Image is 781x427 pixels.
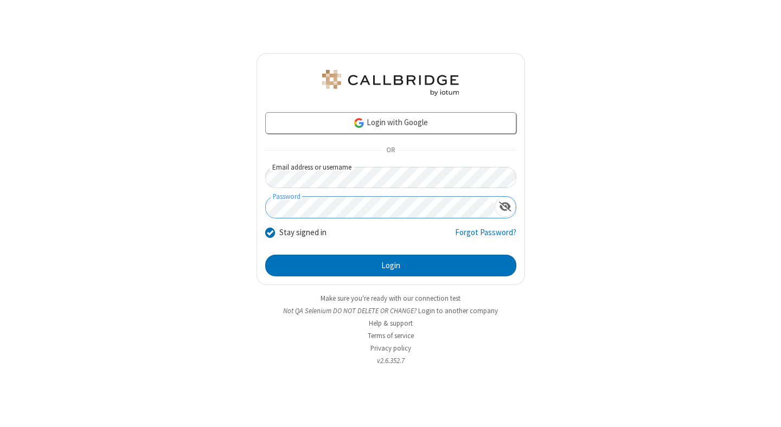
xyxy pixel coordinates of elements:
div: Show password [495,197,516,217]
a: Privacy policy [370,344,411,353]
span: OR [382,143,399,158]
iframe: Chat [754,399,773,419]
img: QA Selenium DO NOT DELETE OR CHANGE [320,70,461,96]
input: Email address or username [265,167,516,188]
button: Login to another company [418,306,498,316]
li: Not QA Selenium DO NOT DELETE OR CHANGE? [257,306,525,316]
li: v2.6.352.7 [257,355,525,366]
img: google-icon.png [353,117,365,129]
a: Help & support [369,319,413,328]
label: Stay signed in [279,227,327,239]
a: Make sure you're ready with our connection test [321,294,460,303]
button: Login [265,255,516,276]
a: Forgot Password? [455,227,516,247]
a: Login with Google [265,112,516,134]
input: Password [266,197,495,218]
a: Terms of service [368,331,414,340]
